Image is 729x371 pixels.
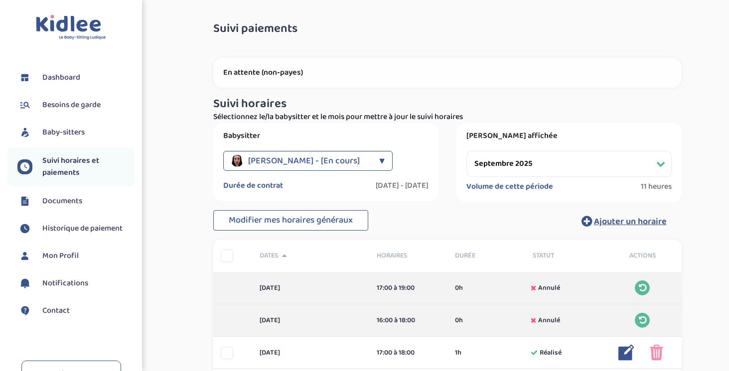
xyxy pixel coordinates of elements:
[377,250,440,261] span: Horaires
[447,250,526,261] div: Durée
[231,155,243,167] img: avatar_savary-mathilde_2025_09_01_11_51_08.png
[213,98,682,111] h3: Suivi horaires
[17,248,135,263] a: Mon Profil
[42,277,88,289] span: Notifications
[466,182,553,192] label: Volume de cette période
[618,345,634,361] img: modifier_bleu.png
[42,155,135,179] span: Suivi horaires et paiements
[223,131,429,141] label: Babysitter
[540,348,562,358] span: Réalisé
[42,126,85,138] span: Baby-sitters
[594,215,667,229] span: Ajouter un horaire
[17,194,135,209] a: Documents
[525,250,603,261] div: Statut
[376,181,429,191] label: [DATE] - [DATE]
[641,182,672,192] span: 11 heures
[252,315,369,326] div: [DATE]
[229,213,353,227] span: Modifier mes horaires généraux
[17,248,32,263] img: profil.svg
[379,151,385,171] div: ▼
[17,221,135,236] a: Historique de paiement
[466,131,672,141] label: [PERSON_NAME] affichée
[567,210,682,232] button: Ajouter un horaire
[17,194,32,209] img: documents.svg
[17,303,32,318] img: contact.svg
[36,15,106,40] img: logo.svg
[17,276,135,291] a: Notifications
[538,283,560,293] span: Annulé
[17,70,135,85] a: Dashboard
[603,250,682,261] div: Actions
[377,283,440,293] div: 17:00 à 19:00
[455,315,463,326] span: 0h
[17,125,32,140] img: babysitters.svg
[17,276,32,291] img: notification.svg
[17,303,135,318] a: Contact
[17,159,32,174] img: suivihoraire.svg
[252,348,369,358] div: [DATE]
[252,250,369,261] div: Dates
[455,283,463,293] span: 0h
[17,98,32,113] img: besoin.svg
[17,221,32,236] img: suivihoraire.svg
[17,98,135,113] a: Besoins de garde
[42,99,101,111] span: Besoins de garde
[42,223,123,235] span: Historique de paiement
[42,195,82,207] span: Documents
[377,315,440,326] div: 16:00 à 18:00
[223,68,672,78] p: En attente (non-payes)
[223,181,283,191] label: Durée de contrat
[42,250,79,262] span: Mon Profil
[538,315,560,326] span: Annulé
[213,210,368,231] button: Modifier mes horaires généraux
[248,151,360,171] span: [PERSON_NAME] - [En cours]
[213,22,297,35] span: Suivi paiements
[17,155,135,179] a: Suivi horaires et paiements
[252,283,369,293] div: [DATE]
[17,70,32,85] img: dashboard.svg
[42,72,80,84] span: Dashboard
[455,348,461,358] span: 1h
[377,348,440,358] div: 17:00 à 18:00
[17,125,135,140] a: Baby-sitters
[650,345,663,361] img: poubelle_rose.png
[213,111,682,123] p: Sélectionnez le/la babysitter et le mois pour mettre à jour le suivi horaires
[42,305,70,317] span: Contact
